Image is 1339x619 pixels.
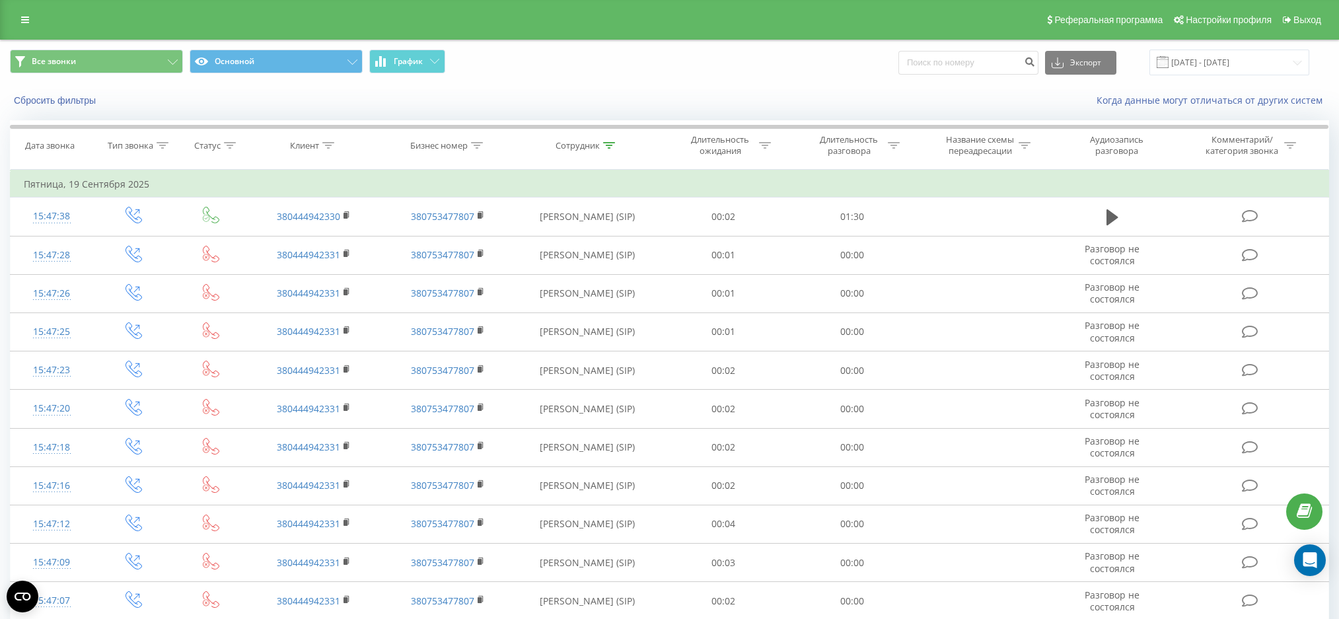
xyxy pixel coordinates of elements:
[24,357,79,383] div: 15:47:23
[24,203,79,229] div: 15:47:38
[1085,511,1140,536] span: Разговор не состоялся
[411,402,474,415] a: 380753477807
[411,441,474,453] a: 380753477807
[194,140,221,151] div: Статус
[659,390,788,428] td: 00:02
[659,428,788,466] td: 00:02
[659,274,788,312] td: 00:01
[32,56,76,67] span: Все звонки
[1085,550,1140,574] span: Разговор не состоялся
[1085,242,1140,267] span: Разговор не состоялся
[1085,396,1140,421] span: Разговор не состоялся
[277,479,340,492] a: 380444942331
[787,274,916,312] td: 00:00
[411,517,474,530] a: 380753477807
[556,140,600,151] div: Сотрудник
[515,390,659,428] td: [PERSON_NAME] (SIP)
[24,319,79,345] div: 15:47:25
[945,134,1015,157] div: Название схемы переадресации
[1085,435,1140,459] span: Разговор не состоялся
[814,134,885,157] div: Длительность разговора
[277,248,340,261] a: 380444942331
[25,140,75,151] div: Дата звонка
[411,479,474,492] a: 380753477807
[190,50,363,73] button: Основной
[659,198,788,236] td: 00:02
[277,287,340,299] a: 380444942331
[24,511,79,537] div: 15:47:12
[515,544,659,582] td: [PERSON_NAME] (SIP)
[277,325,340,338] a: 380444942331
[411,287,474,299] a: 380753477807
[277,441,340,453] a: 380444942331
[659,312,788,351] td: 00:01
[659,505,788,543] td: 00:04
[24,242,79,268] div: 15:47:28
[1085,281,1140,305] span: Разговор не состоялся
[685,134,756,157] div: Длительность ожидания
[1085,473,1140,497] span: Разговор не состоялся
[787,544,916,582] td: 00:00
[659,544,788,582] td: 00:03
[787,466,916,505] td: 00:00
[1097,94,1329,106] a: Когда данные могут отличаться от других систем
[411,210,474,223] a: 380753477807
[787,390,916,428] td: 00:00
[898,51,1038,75] input: Поиск по номеру
[787,198,916,236] td: 01:30
[11,171,1329,198] td: Пятница, 19 Сентября 2025
[24,473,79,499] div: 15:47:16
[787,505,916,543] td: 00:00
[1293,15,1321,25] span: Выход
[515,198,659,236] td: [PERSON_NAME] (SIP)
[290,140,319,151] div: Клиент
[24,550,79,575] div: 15:47:09
[1054,15,1163,25] span: Реферальная программа
[411,248,474,261] a: 380753477807
[411,595,474,607] a: 380753477807
[1085,589,1140,613] span: Разговор не состоялся
[277,364,340,377] a: 380444942331
[787,236,916,274] td: 00:00
[515,236,659,274] td: [PERSON_NAME] (SIP)
[1204,134,1281,157] div: Комментарий/категория звонка
[787,351,916,390] td: 00:00
[24,588,79,614] div: 15:47:07
[1045,51,1116,75] button: Экспорт
[10,50,183,73] button: Все звонки
[277,402,340,415] a: 380444942331
[659,351,788,390] td: 00:02
[515,466,659,505] td: [PERSON_NAME] (SIP)
[277,210,340,223] a: 380444942330
[108,140,153,151] div: Тип звонка
[394,57,423,66] span: График
[1186,15,1272,25] span: Настройки профиля
[277,517,340,530] a: 380444942331
[515,274,659,312] td: [PERSON_NAME] (SIP)
[277,595,340,607] a: 380444942331
[515,351,659,390] td: [PERSON_NAME] (SIP)
[277,556,340,569] a: 380444942331
[10,94,102,106] button: Сбросить фильтры
[1073,134,1159,157] div: Аудиозапись разговора
[411,364,474,377] a: 380753477807
[7,581,38,612] button: Open CMP widget
[515,428,659,466] td: [PERSON_NAME] (SIP)
[659,236,788,274] td: 00:01
[24,435,79,460] div: 15:47:18
[787,312,916,351] td: 00:00
[1085,358,1140,382] span: Разговор не состоялся
[411,325,474,338] a: 380753477807
[659,466,788,505] td: 00:02
[1294,544,1326,576] div: Open Intercom Messenger
[369,50,445,73] button: График
[411,556,474,569] a: 380753477807
[24,281,79,307] div: 15:47:26
[787,428,916,466] td: 00:00
[24,396,79,421] div: 15:47:20
[1085,319,1140,344] span: Разговор не состоялся
[410,140,468,151] div: Бизнес номер
[515,312,659,351] td: [PERSON_NAME] (SIP)
[515,505,659,543] td: [PERSON_NAME] (SIP)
